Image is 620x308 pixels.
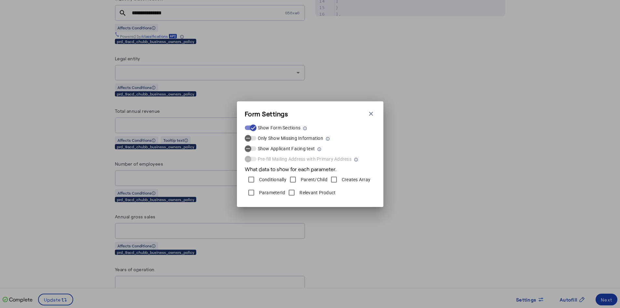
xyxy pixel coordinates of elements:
[256,125,301,131] label: Show Form Sections
[340,176,370,183] label: Creates Array
[256,135,323,141] label: Only Show Missing Information
[258,189,285,196] label: ParameterId
[258,176,286,183] label: Conditionally
[299,176,327,183] label: Parent/Child
[245,109,288,118] h3: Form Settings
[245,163,376,173] div: What data to show for each parameter.
[298,189,336,196] label: Relevant Product
[256,156,351,162] label: Pre-fill Mailing Address with Primary Address
[256,145,315,152] label: Show Applicant Facing text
